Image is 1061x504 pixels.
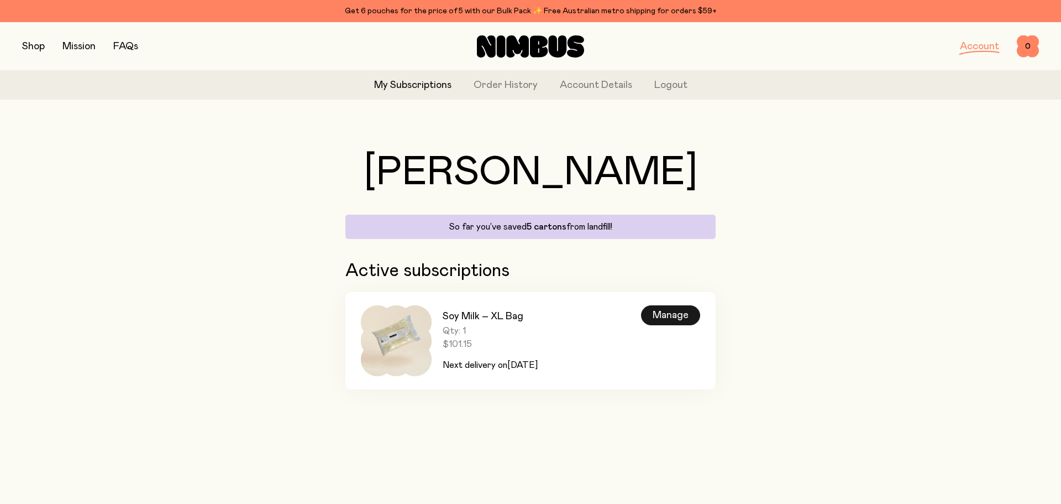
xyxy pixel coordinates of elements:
a: Soy Milk – XL BagQty: 1$101.15Next delivery on[DATE]Manage [345,292,716,389]
a: Account [960,41,999,51]
p: So far you’ve saved from landfill! [352,221,709,232]
a: Order History [474,78,538,93]
button: 0 [1017,35,1039,58]
span: 5 cartons [527,222,566,231]
h2: Active subscriptions [345,261,716,281]
h3: Soy Milk – XL Bag [443,310,538,323]
span: $101.15 [443,339,538,350]
h1: [PERSON_NAME] [345,153,716,193]
span: Qty: 1 [443,325,538,336]
span: [DATE] [507,361,538,370]
a: Account Details [560,78,632,93]
div: Manage [641,305,700,325]
a: FAQs [113,41,138,51]
button: Logout [654,78,687,93]
div: Get 6 pouches for the price of 5 with our Bulk Pack ✨ Free Australian metro shipping for orders $59+ [22,4,1039,18]
a: My Subscriptions [374,78,451,93]
p: Next delivery on [443,358,538,372]
a: Mission [62,41,96,51]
